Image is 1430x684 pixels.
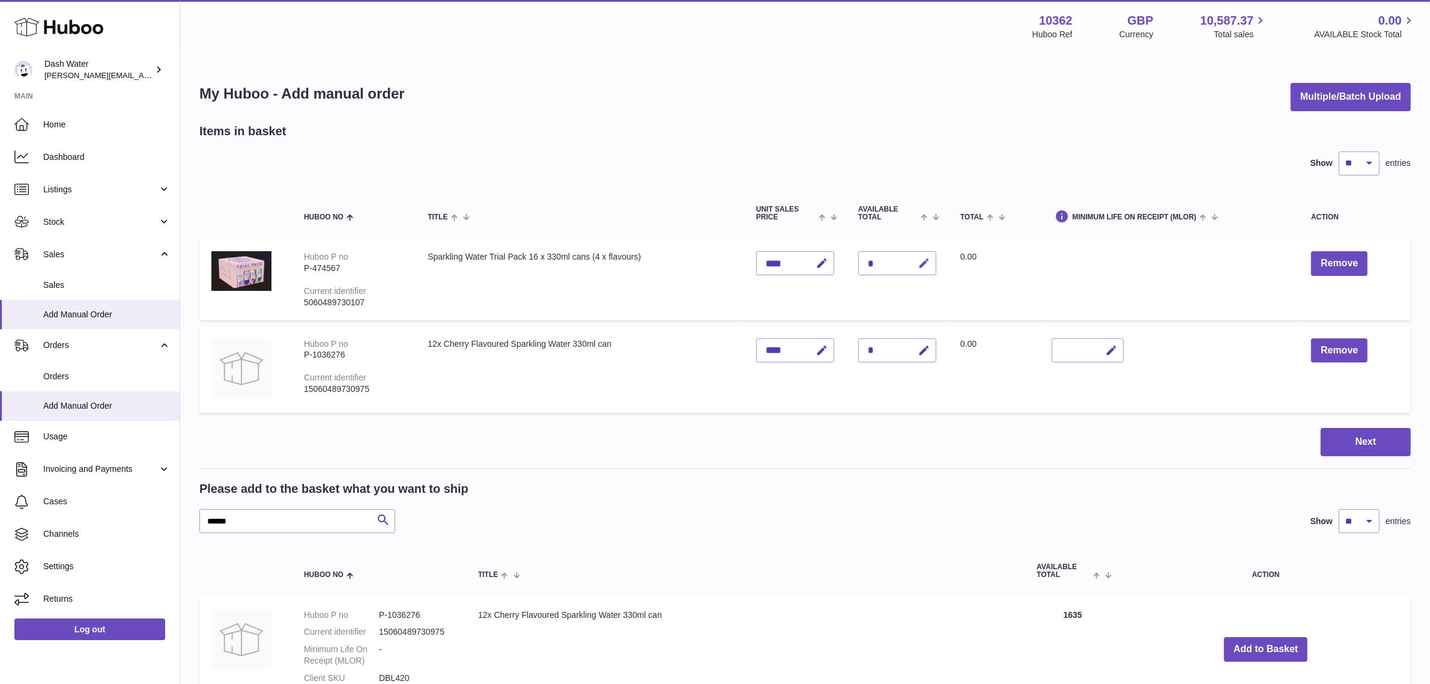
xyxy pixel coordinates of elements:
span: Listings [43,184,158,195]
img: james@dash-water.com [14,61,32,79]
div: 5060489730107 [304,297,404,308]
button: Next [1321,428,1411,456]
strong: GBP [1127,13,1153,29]
div: 15060489730975 [304,383,404,395]
span: Total sales [1214,29,1267,40]
div: Current identifier [304,286,366,296]
dt: Current identifier [304,626,379,638]
td: Sparkling Water Trial Pack 16 x 330ml cans (4 x flavours) [416,239,744,320]
span: entries [1386,157,1411,169]
span: Orders [43,371,171,382]
th: Action [1121,551,1411,591]
span: [PERSON_NAME][EMAIL_ADDRESS][DOMAIN_NAME] [44,70,241,80]
span: AVAILABLE Total [1037,563,1090,579]
span: Unit Sales Price [756,206,816,221]
dt: Client SKU [304,673,379,684]
span: Cases [43,496,171,507]
button: Remove [1311,338,1368,363]
div: Current identifier [304,373,366,382]
button: Multiple/Batch Upload [1291,83,1411,111]
span: Stock [43,216,158,228]
div: Action [1311,213,1399,221]
img: 12x Cherry Flavoured Sparkling Water 330ml can [211,609,271,670]
dt: Huboo P no [304,609,379,621]
dd: DBL420 [379,673,454,684]
span: AVAILABLE Stock Total [1314,29,1416,40]
span: Add Manual Order [43,309,171,320]
span: Invoicing and Payments [43,463,158,475]
a: 0.00 AVAILABLE Stock Total [1314,13,1416,40]
span: AVAILABLE Total [858,206,918,221]
span: Sales [43,249,158,260]
span: Title [428,213,447,221]
span: Settings [43,561,171,572]
div: P-1036276 [304,349,404,361]
button: Add to Basket [1224,637,1308,662]
span: 0.00 [1378,13,1402,29]
span: Minimum Life On Receipt (MLOR) [1072,213,1196,221]
span: Home [43,119,171,130]
label: Show [1310,157,1333,169]
h1: My Huboo - Add manual order [199,84,405,103]
div: Huboo Ref [1032,29,1073,40]
label: Show [1310,516,1333,527]
span: 10,587.37 [1200,13,1253,29]
dd: P-1036276 [379,609,454,621]
span: Sales [43,279,171,291]
strong: 10362 [1039,13,1073,29]
dd: 15060489730975 [379,626,454,638]
span: Add Manual Order [43,400,171,412]
span: Title [478,571,498,579]
span: entries [1386,516,1411,527]
img: Sparkling Water Trial Pack 16 x 330ml cans (4 x flavours) [211,251,271,291]
span: 0.00 [960,339,977,349]
img: 12x Cherry Flavoured Sparkling Water 330ml can [211,338,271,398]
span: Returns [43,593,171,605]
span: Huboo no [304,571,344,579]
span: Channels [43,528,171,540]
span: 0.00 [960,252,977,261]
h2: Items in basket [199,123,286,139]
dt: Minimum Life On Receipt (MLOR) [304,644,379,667]
h2: Please add to the basket what you want to ship [199,481,468,497]
a: 10,587.37 Total sales [1200,13,1267,40]
span: Huboo no [304,213,344,221]
span: Dashboard [43,151,171,163]
div: Huboo P no [304,339,348,349]
dd: - [379,644,454,667]
button: Remove [1311,251,1368,276]
div: Huboo P no [304,252,348,261]
span: Orders [43,340,158,351]
div: Dash Water [44,58,153,81]
a: Log out [14,618,165,640]
div: P-474567 [304,263,404,274]
span: Usage [43,431,171,442]
div: Currency [1119,29,1154,40]
td: 12x Cherry Flavoured Sparkling Water 330ml can [416,326,744,414]
span: Total [960,213,984,221]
